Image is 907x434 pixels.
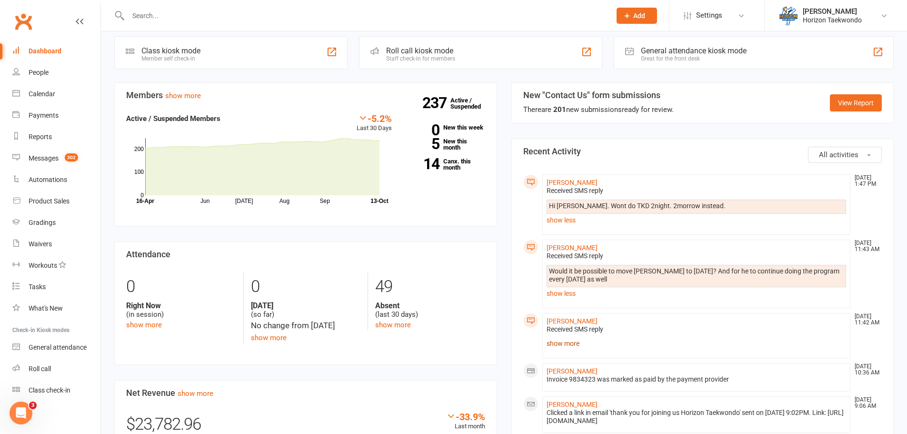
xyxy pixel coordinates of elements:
div: There are new submissions ready for review. [523,104,674,115]
a: Waivers [12,233,100,255]
a: Product Sales [12,191,100,212]
a: 0New this week [406,124,485,131]
span: 302 [65,153,78,161]
h3: New "Contact Us" form submissions [523,91,674,100]
a: People [12,62,100,83]
a: show more [126,321,162,329]
a: [PERSON_NAME] [547,367,598,375]
a: Dashboard [12,40,100,62]
a: show more [251,333,287,342]
strong: Right Now [126,301,236,310]
a: Gradings [12,212,100,233]
div: Messages [29,154,59,162]
strong: 0 [406,123,439,137]
a: Reports [12,126,100,148]
div: (in session) [126,301,236,319]
strong: Absent [375,301,485,310]
a: View Report [830,94,882,111]
div: Roll call kiosk mode [386,46,455,55]
button: All activities [808,147,882,163]
a: show less [547,287,847,300]
div: Product Sales [29,197,70,205]
span: All activities [819,151,858,159]
a: Messages 302 [12,148,100,169]
time: [DATE] 11:42 AM [850,313,881,326]
strong: 14 [406,157,439,171]
div: Roll call [29,365,51,373]
div: Last 30 Days [357,113,392,133]
a: Calendar [12,83,100,105]
div: Received SMS reply [547,252,847,260]
strong: Active / Suspended Members [126,114,220,123]
a: Payments [12,105,100,126]
div: 0 [126,273,236,301]
div: Gradings [29,219,56,226]
span: Add [633,12,645,20]
a: General attendance kiosk mode [12,337,100,358]
a: [PERSON_NAME] [547,317,598,325]
img: thumb_image1625461565.png [779,6,798,25]
h3: Net Revenue [126,388,485,398]
span: 3 [29,402,37,409]
a: What's New [12,298,100,319]
div: Received SMS reply [547,187,847,195]
div: Dashboard [29,47,61,55]
span: Settings [696,5,722,26]
a: [PERSON_NAME] [547,244,598,252]
div: No change from [DATE] [251,319,360,332]
strong: 237 [422,96,450,110]
a: show more [165,91,201,100]
h3: Recent Activity [523,147,882,156]
div: Received SMS reply [547,325,847,333]
strong: [DATE] [251,301,360,310]
div: 0 [251,273,360,301]
time: [DATE] 10:36 AM [850,363,881,376]
div: General attendance [29,343,87,351]
time: [DATE] 11:43 AM [850,240,881,252]
div: Calendar [29,90,55,98]
a: Clubworx [11,10,35,33]
strong: 5 [406,137,439,151]
div: Great for the front desk [641,55,747,62]
a: [PERSON_NAME] [547,179,598,186]
time: [DATE] 9:06 AM [850,397,881,409]
div: (so far) [251,301,360,319]
div: -5.2% [357,113,392,123]
div: Payments [29,111,59,119]
h3: Attendance [126,250,485,259]
div: What's New [29,304,63,312]
a: 237Active / Suspended [450,90,492,117]
div: Horizon Taekwondo [803,16,862,24]
strong: 201 [553,105,566,114]
a: Class kiosk mode [12,380,100,401]
a: show more [547,337,847,350]
iframe: Intercom live chat [10,402,32,424]
a: Workouts [12,255,100,276]
a: Tasks [12,276,100,298]
input: Search... [125,9,604,22]
div: Automations [29,176,67,183]
div: Last month [446,411,485,432]
div: Would it be possible to move [PERSON_NAME] to [DATE]? And for he to continue doing the program ev... [549,267,844,283]
a: [PERSON_NAME] [547,401,598,408]
div: Clicked a link in email 'thank you for joining us Horizon Taekwondo' sent on [DATE] 9:02PM. Link:... [547,409,847,425]
a: Automations [12,169,100,191]
div: Reports [29,133,52,141]
div: General attendance kiosk mode [641,46,747,55]
time: [DATE] 1:47 PM [850,175,881,187]
div: Invoice 9834323 was marked as paid by the payment provider [547,375,847,384]
a: show more [178,389,213,398]
div: Class kiosk mode [141,46,200,55]
button: Add [617,8,657,24]
div: Member self check-in [141,55,200,62]
div: Hi [PERSON_NAME]. Wont do TKD 2night. 2morrow instead. [549,202,844,210]
div: Waivers [29,240,52,248]
div: 49 [375,273,485,301]
a: 5New this month [406,138,485,151]
div: People [29,69,49,76]
a: show less [547,213,847,227]
div: [PERSON_NAME] [803,7,862,16]
div: Class check-in [29,386,70,394]
div: Tasks [29,283,46,291]
div: -33.9% [446,411,485,422]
